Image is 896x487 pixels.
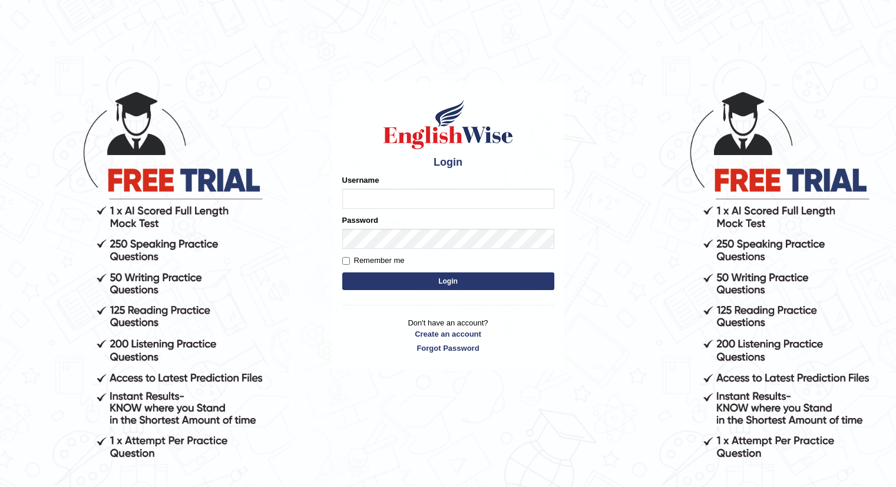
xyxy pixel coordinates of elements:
[381,98,515,151] img: Logo of English Wise sign in for intelligent practice with AI
[342,157,554,169] h4: Login
[342,255,405,266] label: Remember me
[342,175,379,186] label: Username
[342,272,554,290] button: Login
[342,343,554,354] a: Forgot Password
[342,328,554,340] a: Create an account
[342,317,554,354] p: Don't have an account?
[342,215,378,226] label: Password
[342,257,350,265] input: Remember me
